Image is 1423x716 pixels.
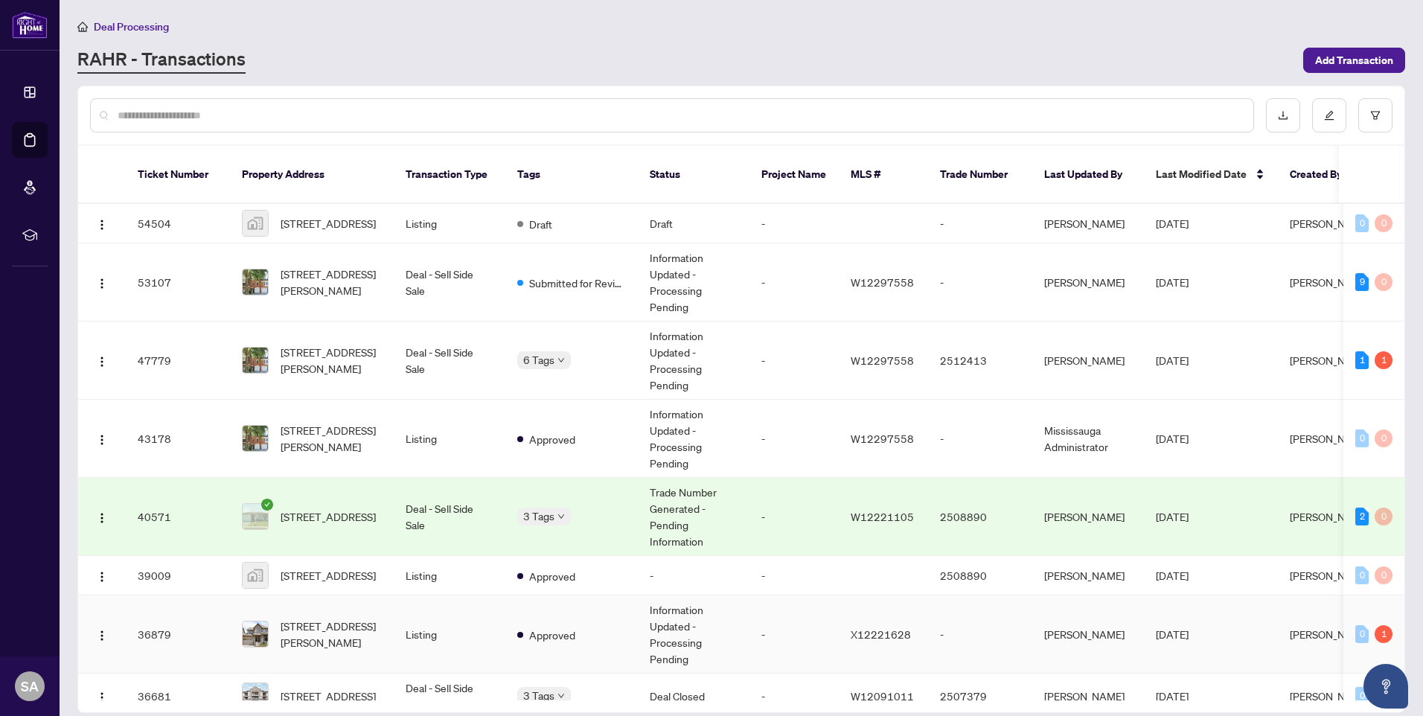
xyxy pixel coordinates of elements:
td: [PERSON_NAME] [1032,595,1144,674]
img: Logo [96,356,108,368]
td: - [749,400,839,478]
img: thumbnail-img [243,563,268,588]
td: Listing [394,595,505,674]
button: filter [1358,98,1392,132]
th: Trade Number [928,146,1032,204]
th: Last Modified Date [1144,146,1278,204]
span: [STREET_ADDRESS][PERSON_NAME] [281,344,382,377]
td: - [749,478,839,556]
td: Information Updated - Processing Pending [638,595,749,674]
td: Mississauga Administrator [1032,400,1144,478]
td: Information Updated - Processing Pending [638,243,749,322]
span: down [557,357,565,364]
img: logo [12,11,48,39]
span: down [557,692,565,700]
td: Deal - Sell Side Sale [394,243,505,322]
div: 1 [1375,625,1392,643]
button: download [1266,98,1300,132]
div: 0 [1355,625,1369,643]
td: - [928,204,1032,243]
span: Approved [529,568,575,584]
span: X12221628 [851,627,911,641]
td: - [749,595,839,674]
span: [PERSON_NAME] [1290,275,1370,289]
span: Last Modified Date [1156,166,1247,182]
img: thumbnail-img [243,348,268,373]
span: Approved [529,431,575,447]
td: [PERSON_NAME] [1032,478,1144,556]
td: 2508890 [928,556,1032,595]
span: filter [1370,110,1381,121]
span: [STREET_ADDRESS] [281,508,376,525]
td: - [928,243,1032,322]
td: - [749,243,839,322]
img: thumbnail-img [243,269,268,295]
span: SA [21,676,39,697]
span: download [1278,110,1288,121]
td: 43178 [126,400,230,478]
td: - [749,556,839,595]
span: [DATE] [1156,510,1189,523]
a: RAHR - Transactions [77,47,246,74]
div: 0 [1375,566,1392,584]
span: W12091011 [851,689,914,703]
span: check-circle [261,499,273,511]
td: 40571 [126,478,230,556]
span: home [77,22,88,32]
div: 9 [1355,273,1369,291]
span: [DATE] [1156,569,1189,582]
div: 0 [1355,566,1369,584]
span: [PERSON_NAME] [1290,432,1370,445]
td: Draft [638,204,749,243]
button: Logo [90,622,114,646]
span: [STREET_ADDRESS] [281,567,376,584]
td: Listing [394,204,505,243]
td: - [928,595,1032,674]
td: Listing [394,400,505,478]
span: [DATE] [1156,432,1189,445]
img: Logo [96,691,108,703]
img: thumbnail-img [243,683,268,709]
td: - [749,204,839,243]
th: Created By [1278,146,1367,204]
span: [PERSON_NAME] [1290,217,1370,230]
div: 0 [1355,429,1369,447]
th: Property Address [230,146,394,204]
img: thumbnail-img [243,621,268,647]
th: Transaction Type [394,146,505,204]
button: Add Transaction [1303,48,1405,73]
span: 3 Tags [523,687,554,704]
td: Deal - Sell Side Sale [394,322,505,400]
img: thumbnail-img [243,504,268,529]
span: edit [1324,110,1334,121]
td: Information Updated - Processing Pending [638,322,749,400]
img: Logo [96,278,108,290]
img: thumbnail-img [243,211,268,236]
div: 0 [1355,214,1369,232]
span: Approved [529,627,575,643]
span: Draft [529,216,552,232]
button: Logo [90,348,114,372]
th: Status [638,146,749,204]
td: 2508890 [928,478,1032,556]
th: Last Updated By [1032,146,1144,204]
span: Submitted for Review [529,275,626,291]
div: 0 [1375,214,1392,232]
td: 54504 [126,204,230,243]
button: Open asap [1363,664,1408,709]
td: 36879 [126,595,230,674]
div: 0 [1375,273,1392,291]
span: W12221105 [851,510,914,523]
div: 1 [1375,351,1392,369]
img: Logo [96,630,108,642]
div: 0 [1375,429,1392,447]
button: Logo [90,211,114,235]
button: edit [1312,98,1346,132]
td: 53107 [126,243,230,322]
div: 1 [1355,351,1369,369]
span: [DATE] [1156,354,1189,367]
th: Ticket Number [126,146,230,204]
td: 39009 [126,556,230,595]
span: [STREET_ADDRESS][PERSON_NAME] [281,266,382,298]
div: 2 [1355,508,1369,525]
